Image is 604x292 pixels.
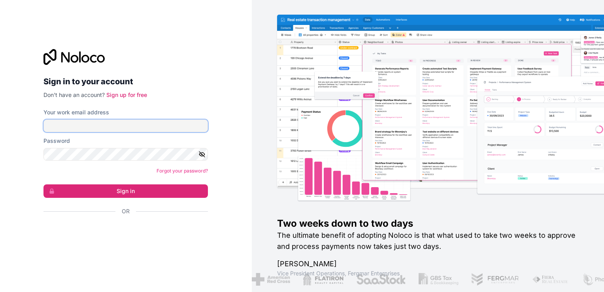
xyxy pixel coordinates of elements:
img: /assets/american-red-cross-BAupjrZR.png [252,273,290,286]
h2: The ultimate benefit of adopting Noloco is that what used to take two weeks to approve and proces... [277,230,579,252]
input: Password [43,148,208,161]
span: Or [122,207,130,215]
input: Email address [43,119,208,132]
h1: Vice President Operations , Fergmar Enterprises [277,269,579,277]
img: /assets/fiera-fwj2N5v4.png [532,273,569,286]
img: /assets/fergmar-CudnrXN5.png [471,273,519,286]
a: Forgot your password? [157,168,208,174]
button: Sign in [43,184,208,198]
iframe: Sign in with Google Button [40,224,206,241]
label: Your work email address [43,108,109,116]
h2: Sign in to your account [43,74,208,89]
h1: [PERSON_NAME] [277,258,579,269]
a: Sign up for free [106,91,147,98]
img: /assets/flatiron-C8eUkumj.png [303,273,344,286]
span: Don't have an account? [43,91,105,98]
h1: Two weeks down to two days [277,217,579,230]
img: /assets/gbstax-C-GtDUiK.png [419,273,459,286]
label: Password [43,137,70,145]
img: /assets/saastock-C6Zbiodz.png [356,273,406,286]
